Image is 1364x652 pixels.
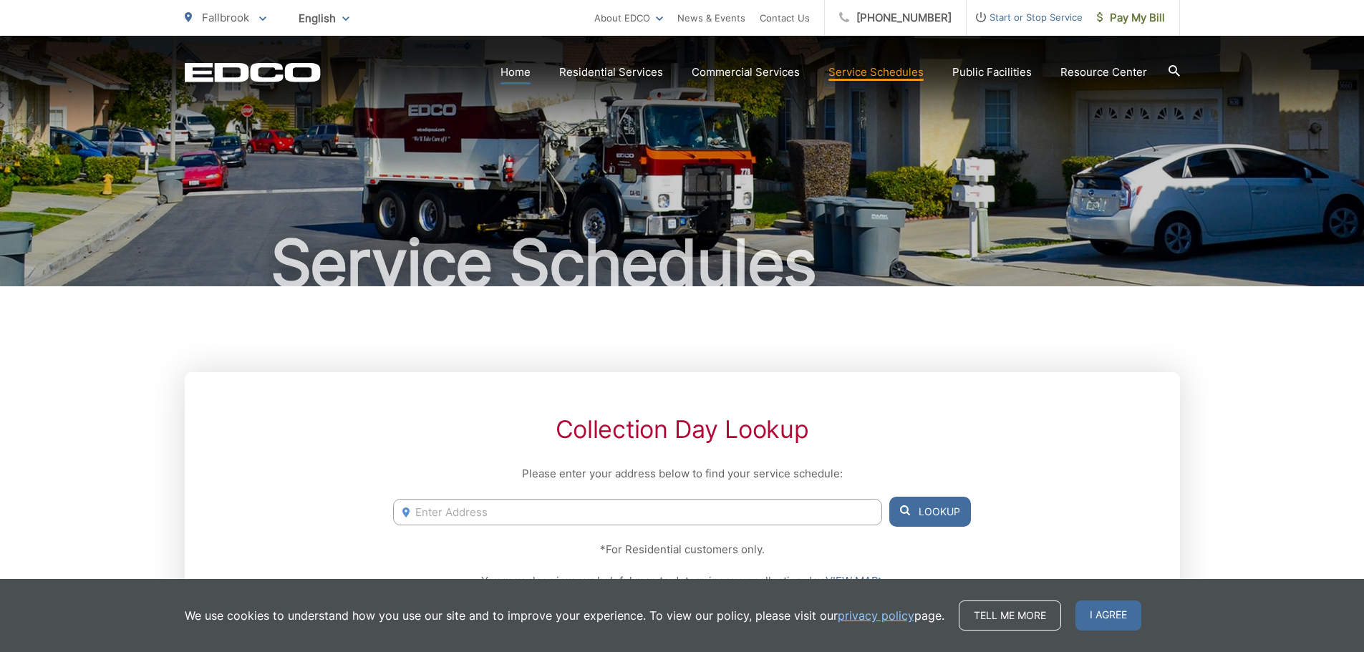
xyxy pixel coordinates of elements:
[393,573,970,590] p: You may also view our helpful map to determine your collection day.
[185,62,321,82] a: EDCD logo. Return to the homepage.
[393,499,881,525] input: Enter Address
[500,64,531,81] a: Home
[889,497,971,527] button: Lookup
[393,465,970,482] p: Please enter your address below to find your service schedule:
[393,415,970,444] h2: Collection Day Lookup
[1097,9,1165,26] span: Pay My Bill
[838,607,914,624] a: privacy policy
[202,11,249,24] span: Fallbrook
[959,600,1061,631] a: Tell me more
[393,541,970,558] p: *For Residential customers only.
[677,9,745,26] a: News & Events
[692,64,800,81] a: Commercial Services
[826,573,883,590] a: VIEW MAP
[760,9,810,26] a: Contact Us
[1075,600,1141,631] span: I agree
[559,64,663,81] a: Residential Services
[185,607,944,624] p: We use cookies to understand how you use our site and to improve your experience. To view our pol...
[288,6,360,31] span: English
[1060,64,1147,81] a: Resource Center
[594,9,663,26] a: About EDCO
[185,228,1180,299] h1: Service Schedules
[952,64,1032,81] a: Public Facilities
[828,64,924,81] a: Service Schedules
